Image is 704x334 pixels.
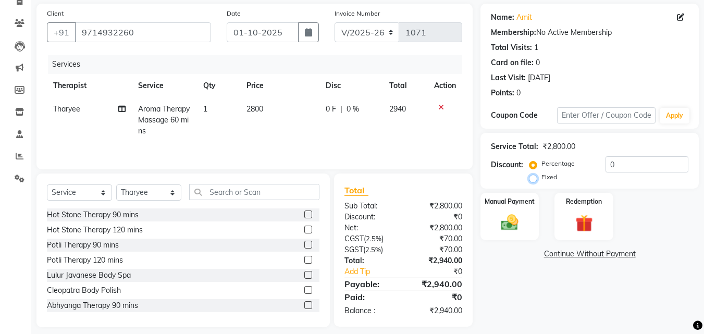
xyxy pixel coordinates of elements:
[536,57,540,68] div: 0
[534,42,538,53] div: 1
[528,72,550,83] div: [DATE]
[47,240,119,251] div: Potli Therapy 90 mins
[403,278,470,290] div: ₹2,940.00
[340,104,342,115] span: |
[403,212,470,222] div: ₹0
[491,57,534,68] div: Card on file:
[240,74,320,97] th: Price
[337,255,403,266] div: Total:
[227,9,241,18] label: Date
[403,291,470,303] div: ₹0
[47,255,123,266] div: Potli Therapy 120 mins
[48,55,470,74] div: Services
[542,141,575,152] div: ₹2,800.00
[383,74,428,97] th: Total
[491,72,526,83] div: Last Visit:
[335,9,380,18] label: Invoice Number
[203,104,207,114] span: 1
[337,233,403,244] div: ( )
[403,255,470,266] div: ₹2,940.00
[403,244,470,255] div: ₹70.00
[75,22,211,42] input: Search by Name/Mobile/Email/Code
[47,22,76,42] button: +91
[566,197,602,206] label: Redemption
[570,213,598,234] img: _gift.svg
[326,104,336,115] span: 0 F
[47,225,143,236] div: Hot Stone Therapy 120 mins
[403,201,470,212] div: ₹2,800.00
[197,74,240,97] th: Qty
[403,222,470,233] div: ₹2,800.00
[344,245,363,254] span: SGST
[491,88,514,98] div: Points:
[491,42,532,53] div: Total Visits:
[337,212,403,222] div: Discount:
[557,107,656,123] input: Enter Offer / Coupon Code
[491,12,514,23] div: Name:
[246,104,263,114] span: 2800
[47,9,64,18] label: Client
[428,74,462,97] th: Action
[403,233,470,244] div: ₹70.00
[483,249,697,259] a: Continue Without Payment
[347,104,359,115] span: 0 %
[516,88,521,98] div: 0
[403,305,470,316] div: ₹2,940.00
[491,27,688,38] div: No Active Membership
[344,234,364,243] span: CGST
[337,244,403,255] div: ( )
[541,172,557,182] label: Fixed
[53,104,80,114] span: Tharyee
[337,222,403,233] div: Net:
[47,209,139,220] div: Hot Stone Therapy 90 mins
[337,266,414,277] a: Add Tip
[337,305,403,316] div: Balance :
[491,159,523,170] div: Discount:
[47,270,131,281] div: Lulur Javanese Body Spa
[496,213,524,232] img: _cash.svg
[541,159,575,168] label: Percentage
[491,110,557,121] div: Coupon Code
[491,141,538,152] div: Service Total:
[132,74,197,97] th: Service
[47,74,132,97] th: Therapist
[389,104,406,114] span: 2940
[660,108,689,123] button: Apply
[485,197,535,206] label: Manual Payment
[366,234,381,243] span: 2.5%
[415,266,471,277] div: ₹0
[491,27,536,38] div: Membership:
[337,291,403,303] div: Paid:
[138,104,190,135] span: Aroma Therapy Massage 60 mins
[344,185,368,196] span: Total
[516,12,532,23] a: Amit
[189,184,319,200] input: Search or Scan
[47,285,121,296] div: Cleopatra Body Polish
[337,201,403,212] div: Sub Total:
[319,74,383,97] th: Disc
[365,245,381,254] span: 2.5%
[47,300,138,311] div: Abhyanga Therapy 90 mins
[337,278,403,290] div: Payable:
